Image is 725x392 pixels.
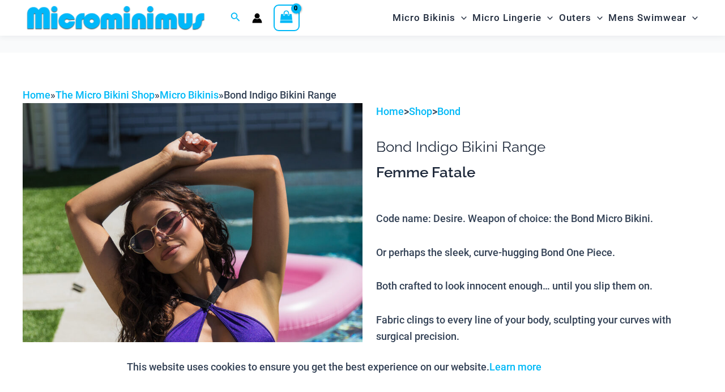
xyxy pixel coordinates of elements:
a: View Shopping Cart, empty [274,5,300,31]
p: This website uses cookies to ensure you get the best experience on our website. [127,359,541,376]
span: Micro Bikinis [393,3,455,32]
nav: Site Navigation [388,2,702,34]
span: Menu Toggle [591,3,603,32]
a: The Micro Bikini Shop [56,89,155,101]
a: Bond [437,105,460,117]
span: Menu Toggle [686,3,698,32]
h1: Bond Indigo Bikini Range [376,138,702,156]
a: Micro LingerieMenu ToggleMenu Toggle [470,3,556,32]
span: Menu Toggle [541,3,553,32]
a: Learn more [489,361,541,373]
span: Mens Swimwear [608,3,686,32]
a: Search icon link [231,11,241,25]
span: Micro Lingerie [472,3,541,32]
button: Accept [550,353,598,381]
a: Account icon link [252,13,262,23]
a: Micro Bikinis [160,89,219,101]
a: Home [23,89,50,101]
a: Micro BikinisMenu ToggleMenu Toggle [390,3,470,32]
span: Outers [559,3,591,32]
a: Home [376,105,404,117]
a: OutersMenu ToggleMenu Toggle [556,3,605,32]
span: Bond Indigo Bikini Range [224,89,336,101]
span: Menu Toggle [455,3,467,32]
img: MM SHOP LOGO FLAT [23,5,209,31]
h3: Femme Fatale [376,163,702,182]
span: » » » [23,89,336,101]
p: > > [376,103,702,120]
a: Shop [409,105,432,117]
a: Mens SwimwearMenu ToggleMenu Toggle [605,3,701,32]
